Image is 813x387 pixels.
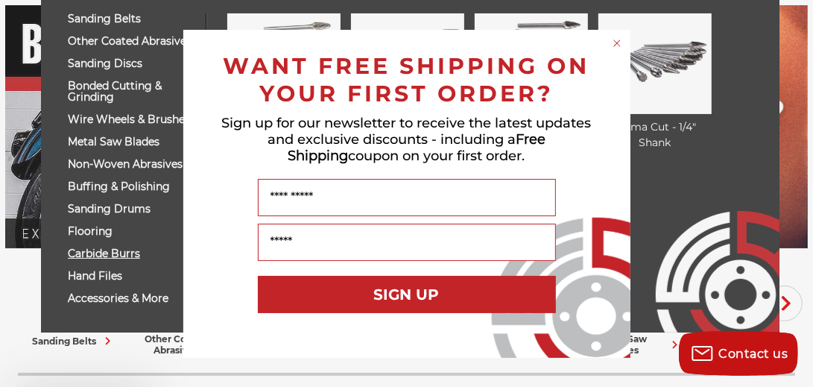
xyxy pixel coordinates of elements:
button: Close dialog [610,36,624,51]
span: Contact us [719,347,788,361]
span: Free Shipping [288,131,546,164]
button: SIGN UP [258,276,556,313]
span: WANT FREE SHIPPING ON YOUR FIRST ORDER? [224,52,590,107]
button: Contact us [679,331,798,376]
span: Sign up for our newsletter to receive the latest updates and exclusive discounts - including a co... [222,115,592,164]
